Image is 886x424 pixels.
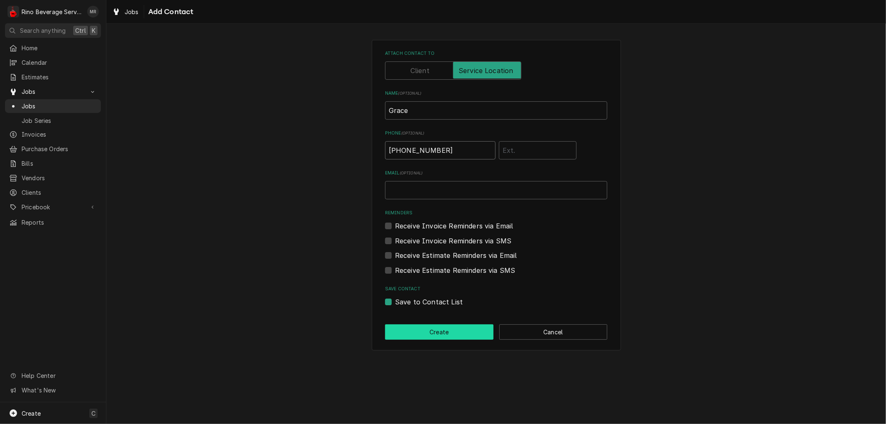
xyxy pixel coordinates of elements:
label: Receive Estimate Reminders via Email [395,250,517,260]
a: Go to Help Center [5,369,101,382]
div: Melissa Rinehart's Avatar [87,6,99,17]
a: Go to Pricebook [5,200,101,214]
a: Job Series [5,114,101,127]
a: Vendors [5,171,101,185]
div: Button Group Row [385,324,607,340]
span: Invoices [22,130,97,139]
span: What's New [22,386,96,395]
div: Button Group [385,324,607,340]
a: Home [5,41,101,55]
a: Reports [5,216,101,229]
div: MR [87,6,99,17]
span: Calendar [22,58,97,67]
span: Home [22,44,97,52]
div: Contact Create/Update [372,40,621,350]
span: ( optional ) [401,131,425,135]
div: Rino Beverage Service's Avatar [7,6,19,17]
div: Name [385,90,607,120]
input: Ext. [499,141,577,159]
span: Help Center [22,371,96,380]
label: Phone [385,130,607,137]
span: Clients [22,188,97,197]
span: Jobs [22,87,84,96]
button: Cancel [499,324,608,340]
label: Save to Contact List [395,297,463,307]
span: Purchase Orders [22,145,97,153]
a: Go to Jobs [5,85,101,98]
span: ( optional ) [400,171,423,175]
span: Job Series [22,116,97,125]
a: Jobs [5,99,101,113]
a: Bills [5,157,101,170]
span: C [91,409,96,418]
span: K [92,26,96,35]
div: R [7,6,19,17]
div: Contact Edit Form [385,50,607,307]
input: Number [385,141,496,159]
label: Receive Estimate Reminders via SMS [395,265,515,275]
div: Ephemeral Contact [385,286,607,307]
div: Attach contact to [385,50,607,80]
a: Clients [5,186,101,199]
span: Jobs [22,102,97,110]
span: Reports [22,218,97,227]
span: Create [22,410,41,417]
span: Add Contact [146,6,194,17]
a: Invoices [5,127,101,141]
span: Pricebook [22,203,84,211]
div: Rino Beverage Service [22,7,83,16]
a: Calendar [5,56,101,69]
label: Name [385,90,607,97]
a: Purchase Orders [5,142,101,156]
div: Reminders [385,210,607,231]
a: Go to What's New [5,383,101,397]
span: Bills [22,159,97,168]
div: Phone [385,130,607,159]
label: Attach contact to [385,50,607,57]
label: Reminders [385,210,607,216]
span: Estimates [22,73,97,81]
a: Jobs [109,5,142,19]
button: Search anythingCtrlK [5,23,101,38]
span: Vendors [22,174,97,182]
span: Jobs [125,7,139,16]
span: ( optional ) [398,91,422,96]
label: Receive Invoice Reminders via SMS [395,236,511,246]
label: Email [385,170,607,176]
a: Estimates [5,70,101,84]
button: Create [385,324,493,340]
div: Email [385,170,607,199]
span: Search anything [20,26,66,35]
label: Receive Invoice Reminders via Email [395,221,513,231]
span: Ctrl [75,26,86,35]
label: Save Contact [385,286,607,292]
